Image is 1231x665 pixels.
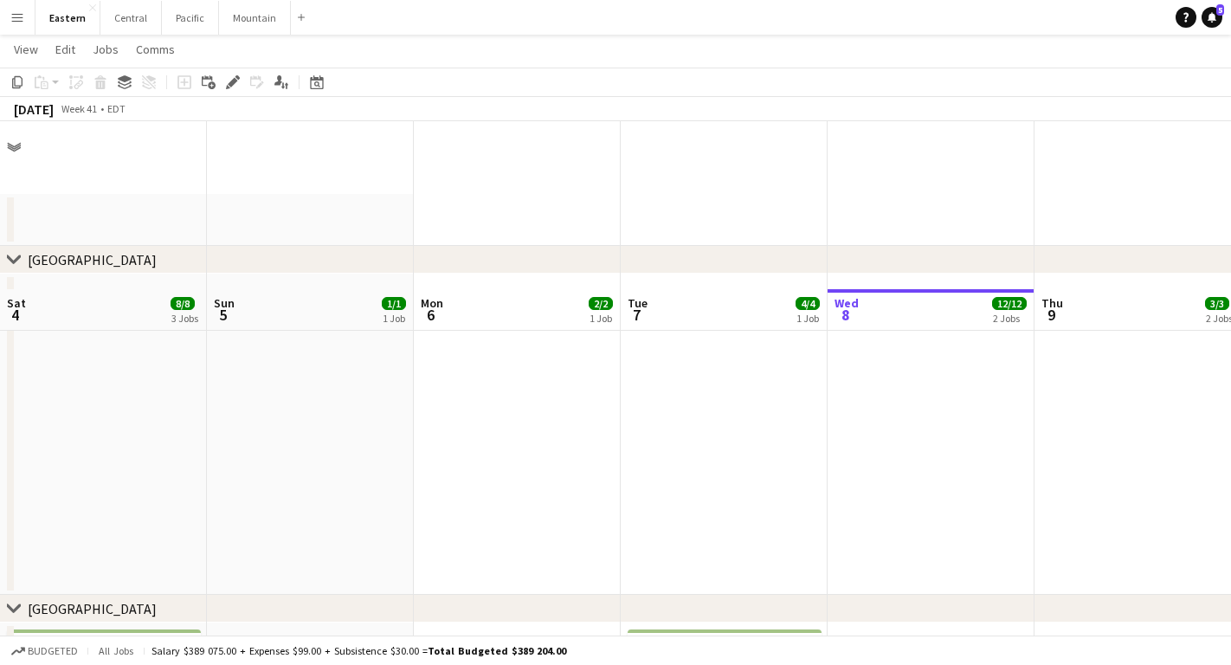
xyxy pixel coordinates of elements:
[9,642,81,661] button: Budgeted
[7,38,45,61] a: View
[1039,305,1063,325] span: 9
[1216,4,1224,16] span: 5
[57,102,100,115] span: Week 41
[993,312,1026,325] div: 2 Jobs
[1205,297,1229,310] span: 3/3
[35,1,100,35] button: Eastern
[421,295,443,311] span: Mon
[55,42,75,57] span: Edit
[590,312,612,325] div: 1 Job
[171,312,198,325] div: 3 Jobs
[796,297,820,310] span: 4/4
[992,297,1027,310] span: 12/12
[796,312,819,325] div: 1 Job
[86,38,126,61] a: Jobs
[382,297,406,310] span: 1/1
[4,305,26,325] span: 4
[14,42,38,57] span: View
[428,644,566,657] span: Total Budgeted $389 204.00
[832,305,859,325] span: 8
[28,645,78,657] span: Budgeted
[129,38,182,61] a: Comms
[211,305,235,325] span: 5
[100,1,162,35] button: Central
[28,251,157,268] div: [GEOGRAPHIC_DATA]
[162,1,219,35] button: Pacific
[383,312,405,325] div: 1 Job
[14,100,54,118] div: [DATE]
[28,600,157,617] div: [GEOGRAPHIC_DATA]
[151,644,566,657] div: Salary $389 075.00 + Expenses $99.00 + Subsistence $30.00 =
[219,1,291,35] button: Mountain
[1041,295,1063,311] span: Thu
[628,295,648,311] span: Tue
[136,42,175,57] span: Comms
[214,295,235,311] span: Sun
[589,297,613,310] span: 2/2
[171,297,195,310] span: 8/8
[93,42,119,57] span: Jobs
[48,38,82,61] a: Edit
[7,295,26,311] span: Sat
[107,102,126,115] div: EDT
[625,305,648,325] span: 7
[418,305,443,325] span: 6
[1202,7,1222,28] a: 5
[95,644,137,657] span: All jobs
[835,295,859,311] span: Wed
